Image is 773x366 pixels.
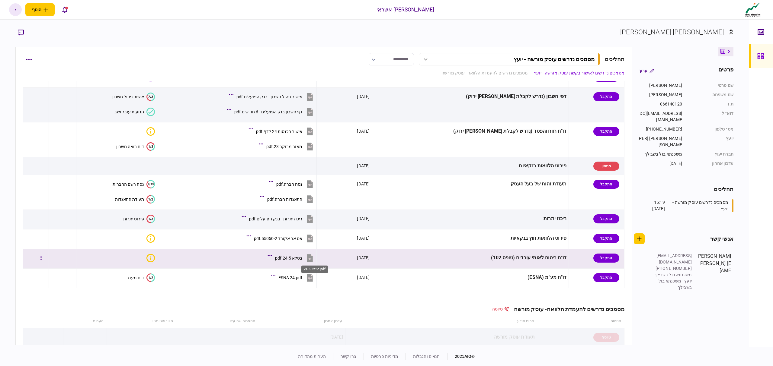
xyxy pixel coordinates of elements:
[688,82,733,89] div: שם פרטי
[534,70,624,76] a: מסמכים נדרשים לאישור בקשת עוסק מורשה - יועץ
[112,93,155,101] button: 2/3אישור ניהול חשבון
[148,197,153,201] text: 1/2
[267,197,302,202] div: התאגדות חברה.pdf
[116,144,144,149] div: דוח רואה חשבון
[641,199,665,212] div: 15:19 [DATE]
[492,306,509,312] div: טיוטה
[128,275,144,280] div: דוח מעמ
[269,251,314,265] button: בטלא 24-5.pdf
[620,27,724,37] div: [PERSON_NAME] [PERSON_NAME]
[593,92,619,101] div: התקבל
[341,354,356,359] a: צרו קשר
[593,214,619,223] div: התקבל
[144,127,155,136] button: איכות לא מספקת
[254,236,302,241] div: אס אר אקורד 55050-2.pdf
[276,182,302,187] div: נסח חברה.pdf
[228,105,314,118] button: דף חשבון בנק הפועלים - 6 חודשים.pdf
[146,254,155,262] div: איכות לא מספקת
[266,144,302,149] div: מאזר מבוקר 23.pdf
[653,253,692,265] div: [EMAIL_ADDRESS][DOMAIN_NAME]
[115,195,155,204] button: 1/2תעודת התאגדות
[638,110,682,123] div: [EMAIL_ADDRESS][DOMAIN_NAME]
[653,272,692,278] div: משכנתא בול בשבילך
[698,253,731,291] div: [PERSON_NAME] [PERSON_NAME]
[357,181,370,187] div: [DATE]
[666,199,728,212] div: מסמכים נדרשים עוסק מורשה - יועץ
[107,314,176,328] th: סיווג אוטומטי
[413,354,440,359] a: תנאים והגבלות
[146,127,155,136] div: איכות לא מספקת
[377,6,435,14] div: [PERSON_NAME] אשראי
[718,65,733,76] div: פרטים
[272,271,314,284] button: ESNA 24.pdf
[374,125,566,138] div: דו"ח רווח והפסד (נדרש לקבלת [PERSON_NAME] ירוק)
[593,127,619,136] div: התקבל
[301,266,328,273] div: בטלא 24-5.pdf
[357,163,370,169] div: [DATE]
[638,160,682,167] div: [DATE]
[249,216,302,221] div: ריכוז יתרות - בנק הפועלים.pdf
[256,129,302,134] div: אישור הכנסות 24 לדף.pdf
[688,92,733,98] div: שם משפחה
[688,160,733,167] div: עדכון אחרון
[58,3,71,16] button: פתח רשימת התראות
[357,93,370,99] div: [DATE]
[593,254,619,263] div: התקבל
[374,232,566,245] div: פירוט הלוואות חוץ בנקאיות
[514,56,595,62] div: מסמכים נדרשים עוסק מורשה - יועץ
[593,333,619,342] div: טיוטה
[509,306,624,312] div: מסמכים נדרשים להעמדת הלוואה- עוסק מורשה
[638,126,682,132] div: [PHONE_NUMBER]
[234,109,302,114] div: דף חשבון בנק הפועלים - 6 חודשים.pdf
[298,354,326,359] a: הערות מהדורה
[357,128,370,134] div: [DATE]
[638,92,682,98] div: [PERSON_NAME]
[744,2,762,17] img: client company logo
[278,275,302,280] div: ESNA 24.pdf
[270,177,314,191] button: נסח חברה.pdf
[374,90,566,103] div: דפי חשבון (נדרש לקבלת [PERSON_NAME] ירוק)
[112,94,144,99] div: אישור ניהול חשבון
[330,334,343,340] div: [DATE]
[357,235,370,241] div: [DATE]
[371,354,398,359] a: מדיניות פרטיות
[114,108,155,116] button: תנועות עובר ושב
[638,82,682,89] div: [PERSON_NAME]
[236,94,302,99] div: אישור ניהול חשבון - בנק הפועלים.pdf
[638,151,682,157] div: משכנתא בול בשבילך
[148,95,153,99] text: 2/3
[537,314,624,328] th: סטטוס
[63,314,107,328] th: הערות
[275,256,302,260] div: בטלא 24-5.pdf
[374,271,566,284] div: דו"ח מע"מ (ESNA)
[348,330,535,344] div: תעודת עוסק מורשה
[357,274,370,280] div: [DATE]
[148,276,153,279] text: 1/2
[144,254,155,262] button: איכות לא מספקת
[261,192,314,206] button: התאגדות חברה.pdf
[115,197,144,202] div: תעודת התאגדות
[593,180,619,189] div: התקבל
[593,234,619,243] div: התקבל
[258,314,345,328] th: עדכון אחרון
[148,217,153,221] text: 1/3
[419,53,600,65] button: מסמכים נדרשים עוסק מורשה - יועץ
[357,216,370,222] div: [DATE]
[144,234,155,243] button: איכות לא מספקת
[688,151,733,157] div: חברת יעוץ
[374,177,566,191] div: תעודת זהות של בעל העסק
[374,251,566,265] div: דו"ח ביטוח לאומי עובדים (טופס 102)
[113,180,155,188] button: 8/13נסח רשם החברות
[641,199,733,212] a: מסמכים נדרשים עוסק מורשה - יועץ15:19 [DATE]
[634,185,733,193] div: תהליכים
[688,135,733,148] div: יועץ
[710,235,733,243] div: אנשי קשר
[148,183,153,186] text: 8/13
[9,3,22,16] button: י
[653,265,692,272] div: [PHONE_NUMBER]
[345,314,537,328] th: פריט מידע
[128,273,155,282] button: 1/2דוח מעמ
[447,353,475,360] div: © 2025 AIO
[638,135,682,148] div: [PERSON_NAME] [PERSON_NAME]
